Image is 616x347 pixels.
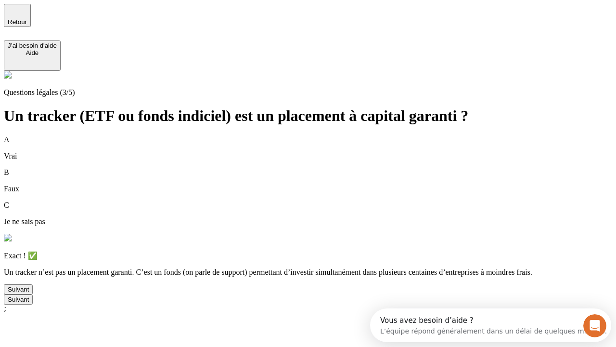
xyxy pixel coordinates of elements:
img: alexis.png [4,71,12,79]
div: J’ai besoin d'aide [8,42,57,49]
p: Un tracker n’est pas un placement garanti. C’est un fonds (on parle de support) permettant d’inve... [4,268,612,277]
div: Ouvrir le Messenger Intercom [4,4,265,30]
div: Vous avez besoin d’aide ? [10,8,237,16]
button: Suivant [4,284,33,294]
p: B [4,168,612,177]
p: Exact ! ✅ [4,251,612,260]
div: Aide [8,49,57,56]
div: L’équipe répond généralement dans un délai de quelques minutes. [10,16,237,26]
button: J’ai besoin d'aideAide [4,40,61,71]
iframe: Intercom live chat discovery launcher [370,308,611,342]
button: Suivant [4,294,33,305]
h1: Un tracker (ETF ou fonds indiciel) est un placement à capital garanti ? [4,107,612,125]
span: Retour [8,18,27,26]
img: alexis.png [4,234,12,241]
div: ; [4,305,612,312]
p: Faux [4,185,612,193]
button: Retour [4,4,31,27]
p: Questions légales (3/5) [4,88,612,97]
p: Je ne sais pas [4,217,612,226]
p: A [4,135,612,144]
div: Suivant [8,296,29,303]
p: Vrai [4,152,612,160]
iframe: Intercom live chat [583,314,606,337]
p: C [4,201,612,210]
div: Suivant [8,286,29,293]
